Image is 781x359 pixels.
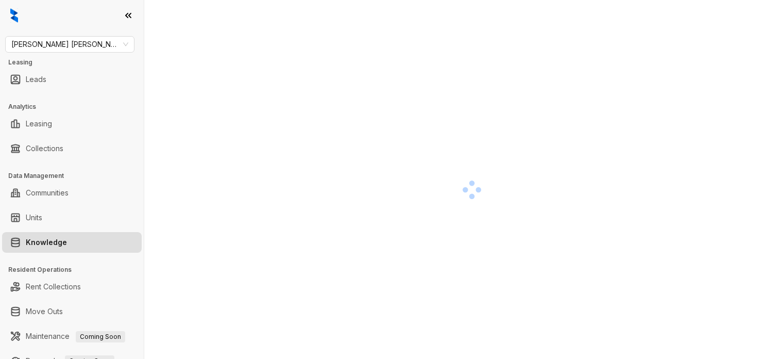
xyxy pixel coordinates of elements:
li: Leasing [2,113,142,134]
li: Leads [2,69,142,90]
a: Move Outs [26,301,63,322]
a: Leasing [26,113,52,134]
a: Collections [26,138,63,159]
a: Knowledge [26,232,67,253]
li: Maintenance [2,326,142,347]
a: Rent Collections [26,276,81,297]
h3: Resident Operations [8,265,144,274]
li: Communities [2,183,142,203]
img: logo [10,8,18,23]
li: Units [2,207,142,228]
a: Units [26,207,42,228]
h3: Analytics [8,102,144,111]
h3: Data Management [8,171,144,181]
span: Coming Soon [76,331,125,342]
a: Leads [26,69,46,90]
li: Move Outs [2,301,142,322]
span: Gates Hudson [11,37,128,52]
li: Knowledge [2,232,142,253]
li: Rent Collections [2,276,142,297]
h3: Leasing [8,58,144,67]
a: Communities [26,183,69,203]
li: Collections [2,138,142,159]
